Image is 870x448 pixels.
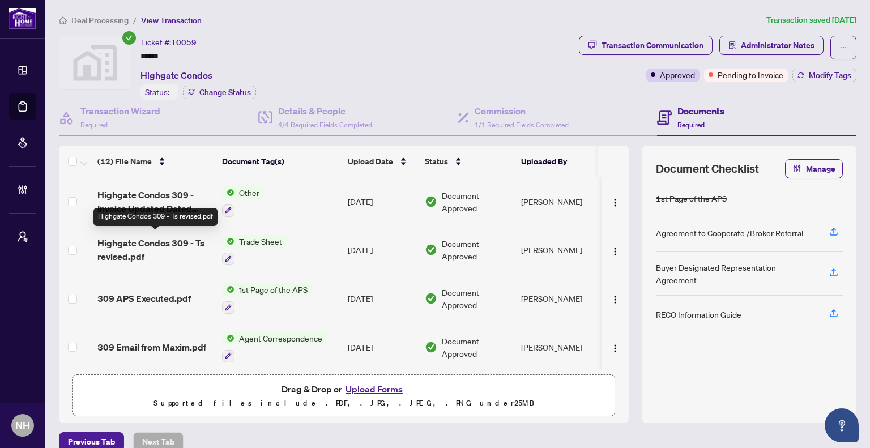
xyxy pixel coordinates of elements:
button: Status IconOther [222,186,264,217]
div: Buyer Designated Representation Agreement [656,261,816,286]
td: [PERSON_NAME] [517,274,602,323]
img: Status Icon [222,332,234,344]
h4: Transaction Wizard [80,104,160,118]
span: Modify Tags [809,71,851,79]
img: Document Status [425,341,437,353]
span: 1/1 Required Fields Completed [475,121,569,129]
img: Document Status [425,195,437,208]
img: Logo [611,247,620,256]
img: Document Status [425,292,437,305]
span: Pending to Invoice [718,69,783,81]
img: Logo [611,344,620,353]
button: Administrator Notes [719,36,824,55]
td: [DATE] [343,177,420,226]
span: Document Approved [442,286,512,311]
span: check-circle [122,31,136,45]
span: Manage [806,160,835,178]
th: Uploaded By [517,146,602,177]
span: 4/4 Required Fields Completed [278,121,372,129]
span: Drag & Drop orUpload FormsSupported files include .PDF, .JPG, .JPEG, .PNG under25MB [73,375,615,417]
td: [PERSON_NAME] [517,226,602,275]
span: Document Checklist [656,161,759,177]
span: Document Approved [442,335,512,360]
span: Document Approved [442,237,512,262]
p: Supported files include .PDF, .JPG, .JPEG, .PNG under 25 MB [80,396,608,410]
button: Modify Tags [792,69,856,82]
h4: Commission [475,104,569,118]
span: Change Status [199,88,251,96]
button: Logo [606,193,624,211]
th: Document Tag(s) [217,146,343,177]
td: [DATE] [343,323,420,372]
span: Drag & Drop or [282,382,406,396]
td: [DATE] [343,226,420,275]
span: 1st Page of the APS [234,283,312,296]
td: [PERSON_NAME] [517,323,602,372]
div: RECO Information Guide [656,308,741,321]
span: Document Approved [442,189,512,214]
span: home [59,16,67,24]
span: Required [677,121,705,129]
span: Highgate Condos [140,69,212,82]
span: Upload Date [348,155,393,168]
li: / [133,14,137,27]
span: Highgate Condos 309 - Invoice Updated Dated [DATE].pdf [97,188,213,215]
img: Logo [611,295,620,304]
button: Open asap [825,408,859,442]
button: Logo [606,289,624,308]
td: [PERSON_NAME] [517,177,602,226]
img: logo [9,8,36,29]
button: Status IconTrade Sheet [222,235,287,266]
span: Other [234,186,264,199]
th: (12) File Name [93,146,217,177]
span: user-switch [17,231,28,242]
button: Status Icon1st Page of the APS [222,283,312,314]
div: 1st Page of the APS [656,192,727,204]
button: Logo [606,241,624,259]
span: Trade Sheet [234,235,287,248]
div: Status: [140,84,178,100]
span: Approved [660,69,695,81]
div: Transaction Communication [602,36,703,54]
span: 309 APS Executed.pdf [97,292,191,305]
img: Logo [611,198,620,207]
img: Status Icon [222,283,234,296]
span: Agent Correspondence [234,332,327,344]
span: 10059 [171,37,197,48]
span: Required [80,121,108,129]
th: Upload Date [343,146,420,177]
span: (12) File Name [97,155,152,168]
span: ellipsis [839,44,847,52]
button: Change Status [183,86,256,99]
button: Manage [785,159,843,178]
span: Administrator Notes [741,36,814,54]
button: Transaction Communication [579,36,713,55]
button: Logo [606,338,624,356]
span: View Transaction [141,15,202,25]
span: Highgate Condos 309 - Ts revised.pdf [97,236,213,263]
td: [DATE] [343,274,420,323]
span: solution [728,41,736,49]
article: Transaction saved [DATE] [766,14,856,27]
h4: Details & People [278,104,372,118]
img: Document Status [425,244,437,256]
span: NH [15,417,30,433]
img: Status Icon [222,235,234,248]
span: Status [425,155,448,168]
button: Status IconAgent Correspondence [222,332,327,362]
img: svg%3e [59,36,131,89]
div: Highgate Condos 309 - Ts revised.pdf [93,208,217,226]
img: Status Icon [222,186,234,199]
span: 309 Email from Maxim.pdf [97,340,206,354]
h4: Documents [677,104,724,118]
div: Agreement to Cooperate /Broker Referral [656,227,803,239]
div: Ticket #: [140,36,197,49]
th: Status [420,146,517,177]
span: - [171,87,174,97]
span: Deal Processing [71,15,129,25]
button: Upload Forms [342,382,406,396]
